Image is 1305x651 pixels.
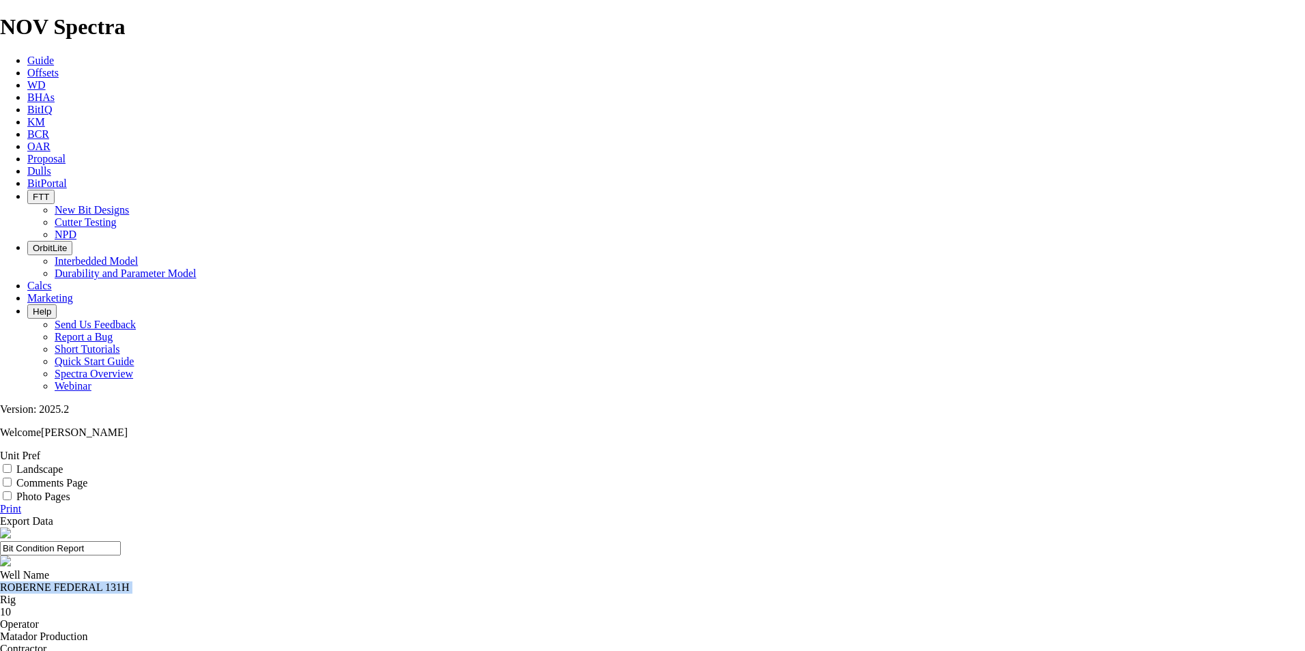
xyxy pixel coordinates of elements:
[27,55,54,66] a: Guide
[16,463,63,475] label: Landscape
[27,67,59,78] a: Offsets
[27,241,72,255] button: OrbitLite
[55,331,113,343] a: Report a Bug
[33,192,49,202] span: FTT
[27,128,49,140] a: BCR
[55,255,138,267] a: Interbedded Model
[27,141,51,152] a: OAR
[33,306,51,317] span: Help
[55,229,76,240] a: NPD
[27,304,57,319] button: Help
[27,165,51,177] a: Dulls
[27,190,55,204] button: FTT
[27,91,55,103] a: BHAs
[55,216,117,228] a: Cutter Testing
[55,267,197,279] a: Durability and Parameter Model
[27,292,73,304] a: Marketing
[55,380,91,392] a: Webinar
[16,477,87,489] label: Comments Page
[55,319,136,330] a: Send Us Feedback
[16,491,70,502] label: Photo Pages
[27,79,46,91] a: WD
[41,426,128,438] span: [PERSON_NAME]
[27,153,66,164] a: Proposal
[55,356,134,367] a: Quick Start Guide
[27,177,67,189] a: BitPortal
[27,280,52,291] a: Calcs
[27,104,52,115] a: BitIQ
[55,204,129,216] a: New Bit Designs
[27,116,45,128] a: KM
[55,343,120,355] a: Short Tutorials
[55,368,133,379] a: Spectra Overview
[33,243,67,253] span: OrbitLite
